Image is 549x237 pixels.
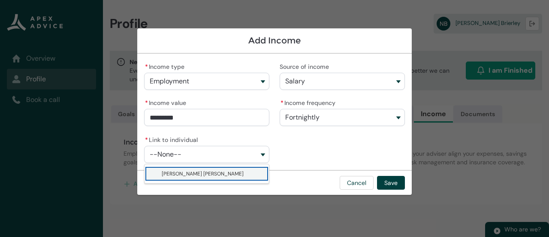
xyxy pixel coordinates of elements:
[145,136,148,144] abbr: required
[280,61,332,71] label: Source of income
[285,114,320,121] span: Fortnightly
[144,35,405,46] h1: Add Income
[144,164,269,184] div: Link to individual
[150,77,189,85] span: Employment
[145,99,148,107] abbr: required
[144,97,190,107] label: Income value
[377,176,405,190] button: Save
[281,99,284,107] abbr: required
[144,73,269,90] button: Income type
[340,176,374,190] button: Cancel
[150,151,181,158] span: --None--
[280,73,405,90] button: Source of income
[280,109,405,126] button: Income frequency
[144,61,188,71] label: Income type
[145,63,148,71] abbr: required
[280,97,339,107] label: Income frequency
[144,134,201,144] label: Link to individual
[285,77,305,85] span: Salary
[144,146,269,163] button: Link to individual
